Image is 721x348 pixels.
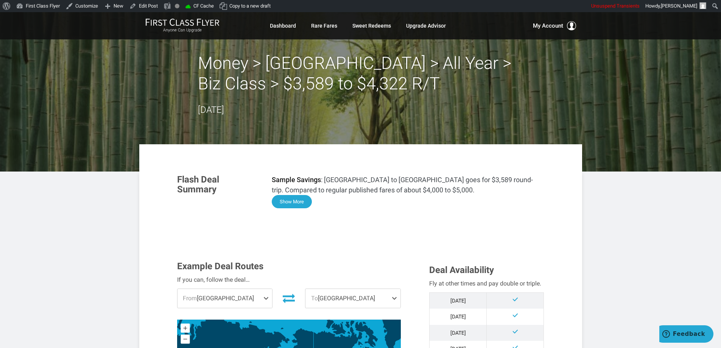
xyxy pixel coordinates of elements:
[272,175,544,195] p: : [GEOGRAPHIC_DATA] to [GEOGRAPHIC_DATA] goes for $3,589 round-trip. Compared to regular publishe...
[591,3,640,9] span: Unsuspend Transients
[198,105,224,115] time: [DATE]
[272,176,321,184] strong: Sample Savings
[145,18,220,33] a: First Class FlyerAnyone Can Upgrade
[429,279,544,289] div: Fly at other times and pay double or triple.
[352,19,391,33] a: Sweet Redeems
[661,3,697,9] span: [PERSON_NAME]
[177,175,260,195] h3: Flash Deal Summary
[177,261,263,272] span: Example Deal Routes
[311,19,337,33] a: Rare Fares
[430,325,487,341] td: [DATE]
[145,28,220,33] small: Anyone Can Upgrade
[305,289,400,308] span: [GEOGRAPHIC_DATA]
[311,295,318,302] span: To
[177,275,401,285] div: If you can, follow the deal…
[178,289,273,308] span: [GEOGRAPHIC_DATA]
[430,292,487,309] td: [DATE]
[270,19,296,33] a: Dashboard
[145,18,220,26] img: First Class Flyer
[406,19,446,33] a: Upgrade Advisor
[429,265,494,275] span: Deal Availability
[430,309,487,325] td: [DATE]
[533,21,563,30] span: My Account
[278,290,299,306] button: Invert Route Direction
[198,53,523,94] h2: Money > [GEOGRAPHIC_DATA] > All Year > Biz Class > $3,589 to $4,322 R/T
[183,295,197,302] span: From
[272,195,312,208] button: Show More
[659,325,713,344] iframe: Opens a widget where you can find more information
[533,21,576,30] button: My Account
